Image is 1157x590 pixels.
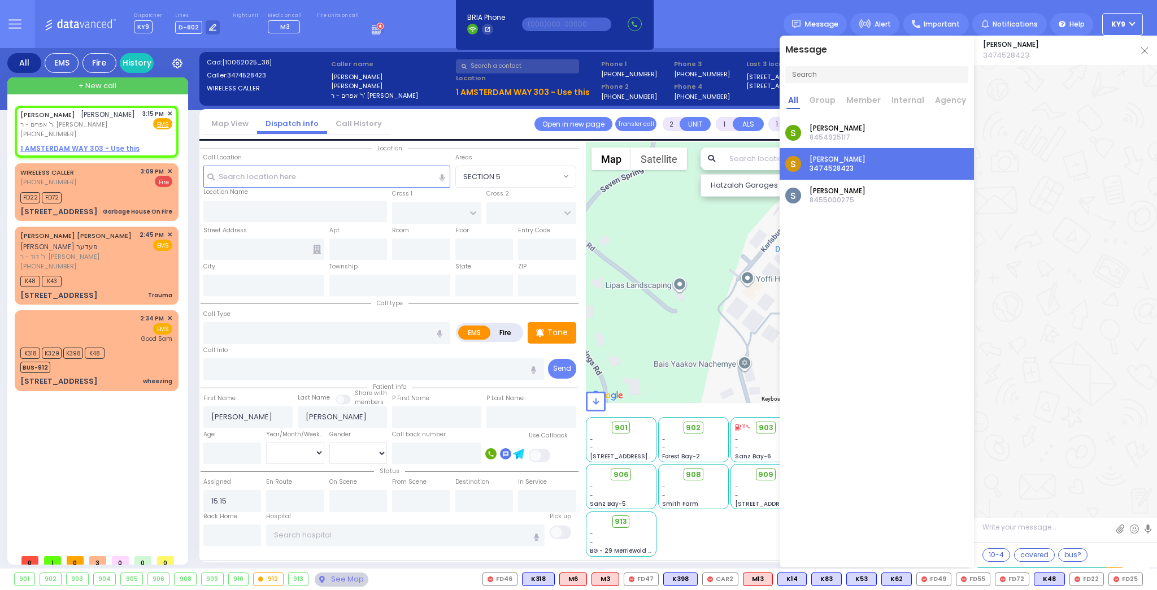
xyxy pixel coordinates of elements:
[20,276,40,287] span: K48
[601,92,657,101] label: [PHONE_NUMBER]
[355,389,387,397] small: Share with
[601,59,670,69] span: Phone 1
[807,94,837,109] a: Group
[961,576,967,582] img: red-radio-icon.svg
[735,483,738,491] span: -
[1034,572,1065,586] div: BLS
[141,167,164,176] span: 3:09 PM
[881,572,912,586] div: BLS
[680,117,711,131] button: UNIT
[455,262,471,271] label: State
[674,70,730,78] label: [PHONE_NUMBER]
[534,117,612,131] a: Open in new page
[746,72,804,82] a: [STREET_ADDRESS]
[463,171,501,183] span: SECTION 5
[392,226,409,235] label: Room
[134,20,153,33] span: KY9
[233,12,258,19] label: Night unit
[45,53,79,73] div: EMS
[518,262,527,271] label: ZIP
[167,109,172,119] span: ✕
[103,207,172,216] div: Garbage House On Fire
[203,430,215,439] label: Age
[392,394,429,403] label: P First Name
[601,70,657,78] label: [PHONE_NUMBER]
[329,226,340,235] label: Apt
[455,153,472,162] label: Areas
[786,94,800,109] a: All
[722,147,917,170] input: Search location
[20,177,76,186] span: [PHONE_NUMBER]
[881,572,912,586] div: K62
[313,245,321,254] span: Other building occupants
[785,188,801,203] span: S
[735,491,738,500] span: -
[167,167,172,176] span: ✕
[203,226,247,235] label: Street Address
[1014,548,1055,562] button: covered
[289,573,308,585] div: 913
[674,92,730,101] label: [PHONE_NUMBER]
[707,576,713,582] img: red-radio-icon.svg
[203,394,236,403] label: First Name
[157,120,169,129] u: EMS
[1108,572,1143,586] div: FD25
[112,556,129,565] span: 0
[810,164,865,173] p: 3474528423
[735,500,842,508] span: [STREET_ADDRESS][PERSON_NAME]
[367,383,412,391] span: Patient info
[743,572,773,586] div: ALS
[280,22,290,31] span: M3
[175,12,220,19] label: Lines
[20,242,98,251] span: [PERSON_NAME] פעדער
[1141,47,1148,54] img: times-circle.png
[331,91,452,101] label: ר' אפרים - ר' [PERSON_NAME]
[455,226,469,235] label: Floor
[804,19,838,30] span: Message
[785,125,801,141] span: S
[20,262,76,271] span: [PHONE_NUMBER]
[982,548,1010,562] button: 10-4
[327,118,390,129] a: Call History
[777,572,807,586] div: K14
[548,359,576,379] button: Send
[529,431,568,440] label: Use Callback
[458,326,491,340] label: EMS
[792,20,801,28] img: message.svg
[1034,572,1065,586] div: K48
[663,572,698,586] div: BLS
[203,310,230,319] label: Call Type
[257,118,327,129] a: Dispatch info
[143,377,172,385] div: wheezing
[590,483,593,491] span: -
[167,230,172,240] span: ✕
[266,524,545,546] input: Search hospital
[392,189,412,198] label: Cross 1
[591,147,631,170] button: Show street map
[490,326,521,340] label: Fire
[615,516,627,527] span: 913
[1069,572,1104,586] div: FD22
[746,81,892,91] a: [STREET_ADDRESS][PERSON_NAME][US_STATE]
[134,12,162,19] label: Dispatcher
[733,117,764,131] button: ALS
[590,452,697,461] span: [STREET_ADDRESS][PERSON_NAME]
[45,17,120,31] img: Logo
[203,153,242,162] label: Call Location
[455,166,576,187] span: SECTION 5
[663,572,698,586] div: K398
[392,478,427,487] label: From Scene
[1058,548,1088,562] button: bus?
[155,176,172,187] span: Fire
[995,572,1029,586] div: FD72
[266,512,291,521] label: Hospital
[207,71,328,80] label: Caller:
[518,226,550,235] label: Entry Code
[846,572,877,586] div: K53
[266,478,292,487] label: En Route
[456,166,560,186] span: SECTION 5
[455,478,489,487] label: Destination
[42,276,62,287] span: K43
[486,189,509,198] label: Cross 2
[229,573,249,585] div: 910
